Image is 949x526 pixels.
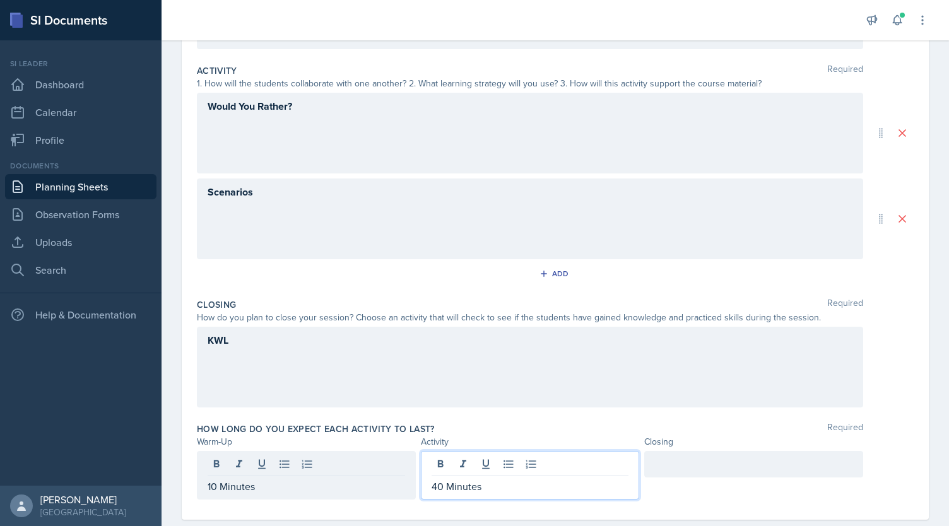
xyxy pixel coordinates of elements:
a: Search [5,257,156,283]
a: Profile [5,127,156,153]
div: Activity [421,435,640,448]
p: 40 Minutes [432,479,629,494]
div: Documents [5,160,156,172]
div: Warm-Up [197,435,416,448]
a: Uploads [5,230,156,255]
strong: Would You Rather? [208,99,292,114]
a: Planning Sheets [5,174,156,199]
label: Closing [197,298,236,311]
div: Add [542,269,569,279]
label: Activity [197,64,237,77]
button: Add [535,264,576,283]
label: How long do you expect each activity to last? [197,423,435,435]
div: [GEOGRAPHIC_DATA] [40,506,126,518]
div: Si leader [5,58,156,69]
a: Calendar [5,100,156,125]
strong: KWL [208,333,228,348]
div: Help & Documentation [5,302,156,327]
span: Required [827,298,863,311]
span: Required [827,423,863,435]
strong: Scenarios [208,185,253,199]
div: How do you plan to close your session? Choose an activity that will check to see if the students ... [197,311,863,324]
a: Dashboard [5,72,156,97]
div: [PERSON_NAME] [40,493,126,506]
div: Closing [644,435,863,448]
a: Observation Forms [5,202,156,227]
span: Required [827,64,863,77]
div: 1. How will the students collaborate with one another? 2. What learning strategy will you use? 3.... [197,77,863,90]
p: 10 Minutes [208,479,405,494]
